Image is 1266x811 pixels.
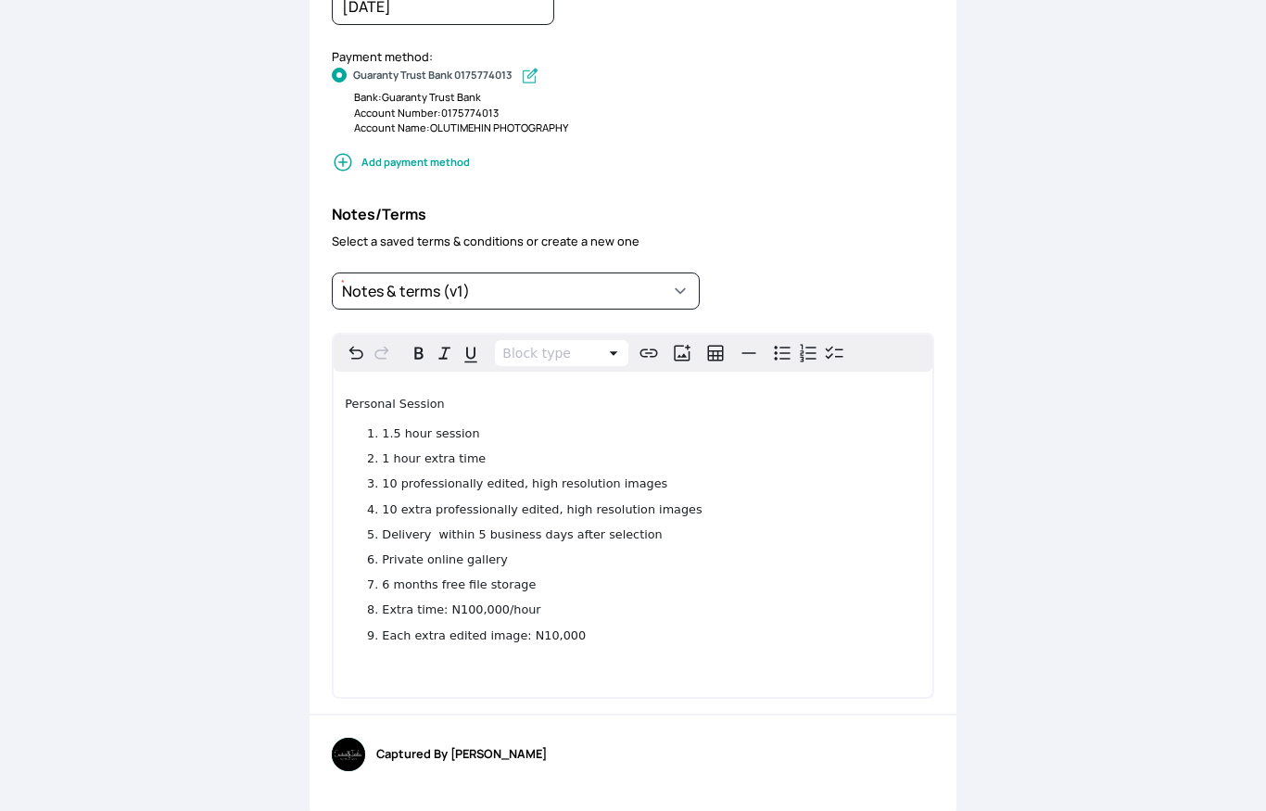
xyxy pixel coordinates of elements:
button: Underline [458,340,484,366]
span: 10 professionally edited, high resolution images [382,476,667,490]
span: 1 hour extra time [382,451,486,465]
div: Bank: Guaranty Trust Bank [354,90,933,106]
span: Extra time: N100,000/hour [382,602,540,616]
div: Account Number: 0175774013 [354,106,933,121]
label: Payment method: [332,48,433,65]
button: Bulleted list [769,340,795,366]
span: Add payment method [332,151,933,173]
button: Bold [406,340,432,366]
button: Numbered list [795,340,821,366]
button: Block type [495,340,628,366]
span: 6 months free file storage [382,577,536,591]
span: 1.5 hour session [382,426,479,440]
span: Each extra edited image: N10,000 [382,628,586,642]
b: Guaranty Trust Bank 0175774013 [353,68,513,86]
button: Check list [821,340,847,366]
button: Italic [432,340,458,366]
span: Captured By [PERSON_NAME] [376,745,547,763]
span: 10 extra professionally edited, high resolution images [382,502,702,516]
div: toggle group [769,340,847,366]
span: Private online gallery [382,552,508,566]
h3: Notes/Terms [332,203,933,225]
button: Undo ⌘Z [343,340,369,366]
div: Account Name: OLUTIMEHIN PHOTOGRAPHY [354,120,933,136]
div: editable markdown [334,372,931,696]
span: Delivery within 5 business days after selection [382,527,662,541]
span: Personal Session [345,397,444,411]
button: Create link [636,340,662,366]
p: Select a saved terms & conditions or create a new one [332,233,933,250]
